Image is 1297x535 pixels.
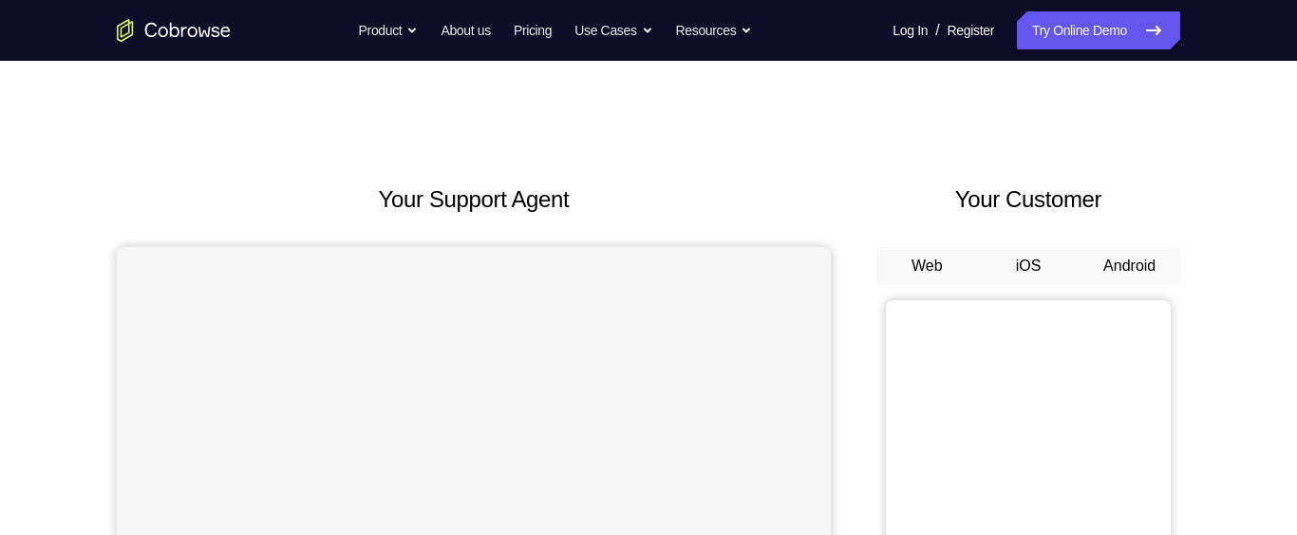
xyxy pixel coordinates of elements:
button: Use Cases [574,11,652,49]
button: Android [1079,247,1180,285]
span: / [935,19,939,42]
a: Try Online Demo [1017,11,1180,49]
a: About us [441,11,490,49]
button: Product [359,11,419,49]
h2: Your Customer [876,182,1180,217]
button: Web [876,247,978,285]
button: iOS [978,247,1080,285]
a: Register [948,11,994,49]
a: Log In [893,11,928,49]
button: Resources [676,11,753,49]
a: Go to the home page [117,19,231,42]
a: Pricing [514,11,552,49]
h2: Your Support Agent [117,182,831,217]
